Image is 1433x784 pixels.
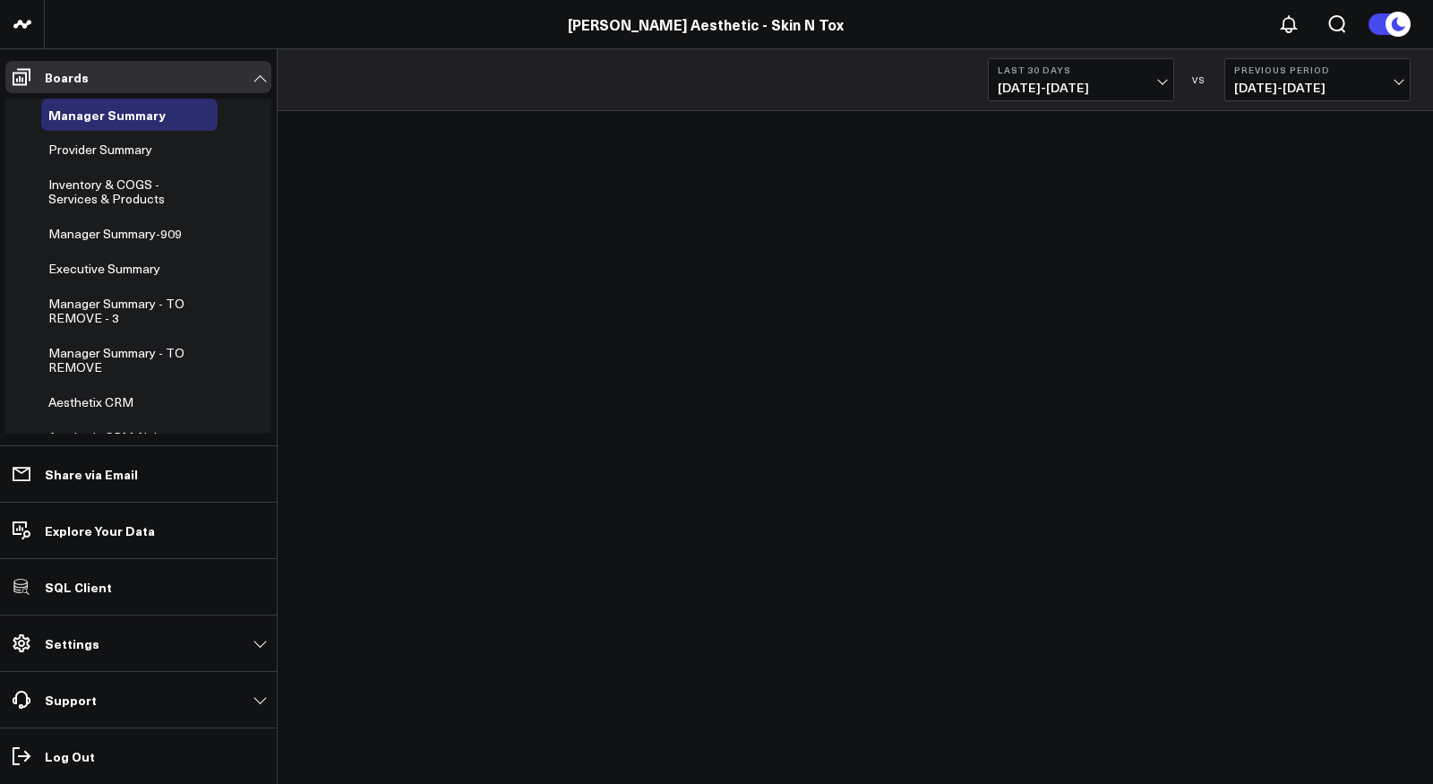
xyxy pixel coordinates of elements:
[1224,58,1411,101] button: Previous Period[DATE]-[DATE]
[48,227,182,241] a: Manager Summary-909
[48,395,133,409] a: Aesthetix CRM
[48,346,197,375] a: Manager Summary - TO REMOVE
[48,428,168,445] span: Aesthetix CRM Alpha
[1234,81,1401,95] span: [DATE] - [DATE]
[48,225,182,242] span: Manager Summary-909
[48,141,152,158] span: Provider Summary
[998,81,1164,95] span: [DATE] - [DATE]
[45,636,99,650] p: Settings
[48,142,152,157] a: Provider Summary
[48,177,200,206] a: Inventory & COGS - Services & Products
[568,14,844,34] a: [PERSON_NAME] Aesthetic - Skin N Tox
[48,297,199,325] a: Manager Summary - TO REMOVE - 3
[48,295,184,326] span: Manager Summary - TO REMOVE - 3
[48,430,168,444] a: Aesthetix CRM Alpha
[5,571,271,603] a: SQL Client
[1234,65,1401,75] b: Previous Period
[45,467,138,481] p: Share via Email
[48,106,166,124] span: Manager Summary
[988,58,1174,101] button: Last 30 Days[DATE]-[DATE]
[1183,74,1215,85] div: VS
[48,176,165,207] span: Inventory & COGS - Services & Products
[45,580,112,594] p: SQL Client
[48,262,160,276] a: Executive Summary
[48,108,166,122] a: Manager Summary
[998,65,1164,75] b: Last 30 Days
[48,393,133,410] span: Aesthetix CRM
[45,523,155,538] p: Explore Your Data
[5,740,271,772] a: Log Out
[45,693,97,707] p: Support
[45,70,89,84] p: Boards
[48,344,184,375] span: Manager Summary - TO REMOVE
[45,749,95,763] p: Log Out
[48,260,160,277] span: Executive Summary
